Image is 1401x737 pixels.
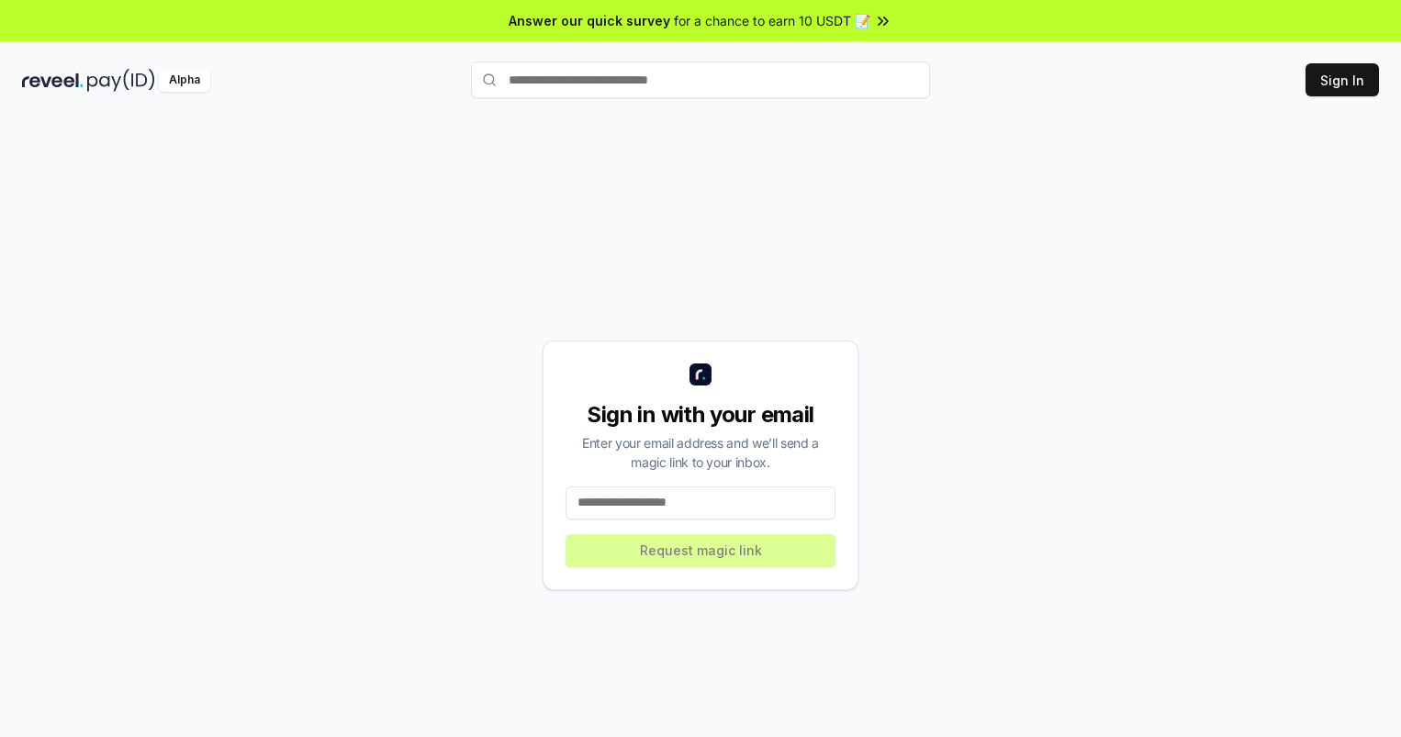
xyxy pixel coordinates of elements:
button: Sign In [1306,63,1379,96]
div: Enter your email address and we’ll send a magic link to your inbox. [566,433,835,472]
img: pay_id [87,69,155,92]
div: Alpha [159,69,210,92]
div: Sign in with your email [566,400,835,430]
span: Answer our quick survey [509,11,670,30]
img: reveel_dark [22,69,84,92]
img: logo_small [689,363,712,385]
span: for a chance to earn 10 USDT 📝 [674,11,870,30]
